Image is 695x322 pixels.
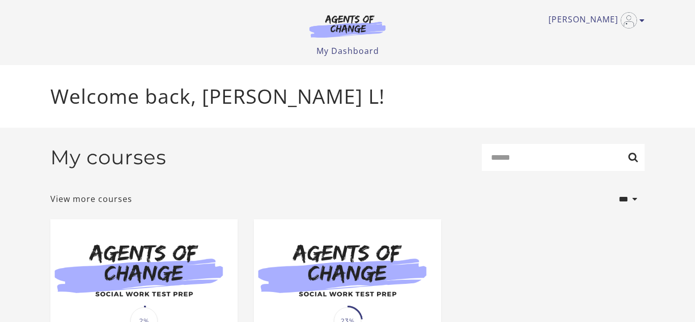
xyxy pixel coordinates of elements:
img: Agents of Change Logo [299,14,396,38]
a: Toggle menu [548,12,640,28]
p: Welcome back, [PERSON_NAME] L! [50,81,645,111]
h2: My courses [50,145,166,169]
a: View more courses [50,193,132,205]
a: My Dashboard [316,45,379,56]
